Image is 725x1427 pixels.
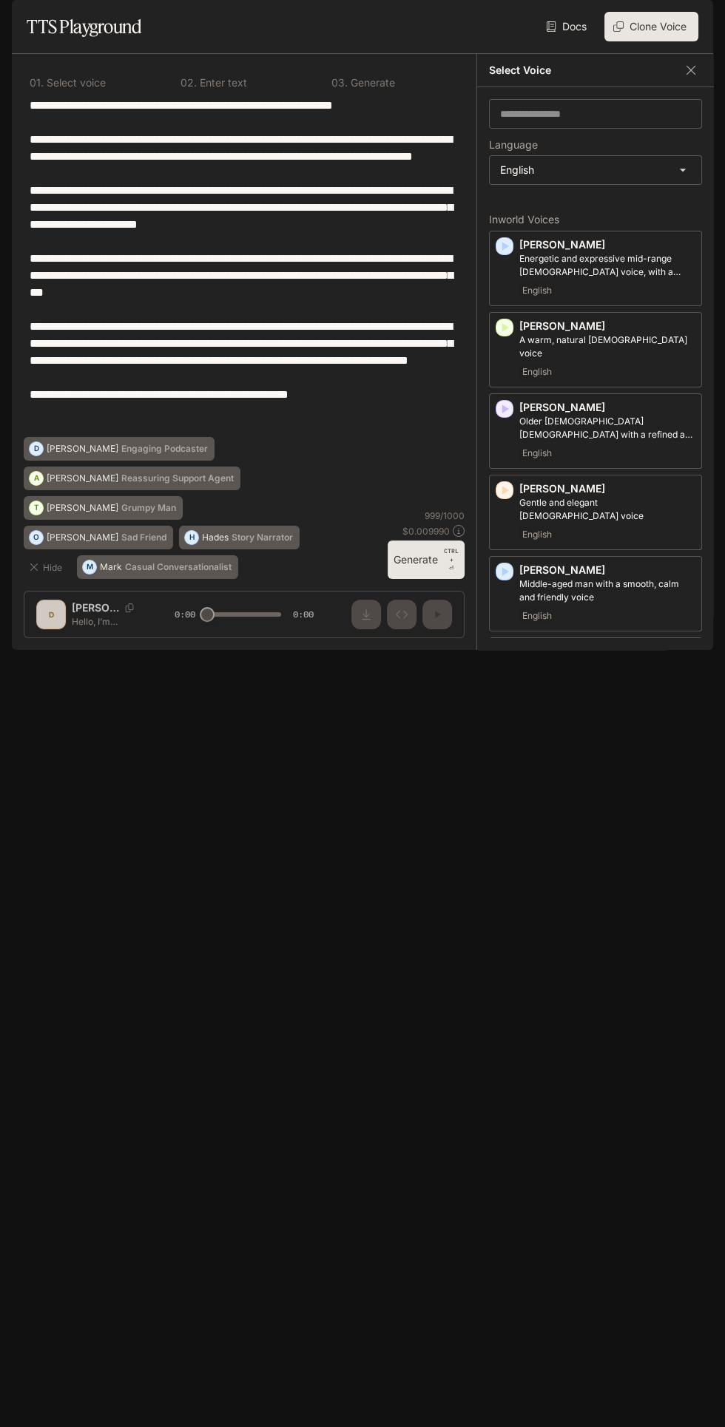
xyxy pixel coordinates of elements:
[489,140,538,150] p: Language
[519,481,695,496] p: [PERSON_NAME]
[519,333,695,360] p: A warm, natural female voice
[519,496,695,523] p: Gentle and elegant female voice
[489,214,702,225] p: Inworld Voices
[519,415,695,441] p: Older British male with a refined and articulate voice
[121,533,166,542] p: Sad Friend
[24,496,183,520] button: T[PERSON_NAME]Grumpy Man
[185,526,198,549] div: H
[44,78,106,88] p: Select voice
[402,525,450,538] p: $ 0.009990
[100,563,122,572] p: Mark
[179,526,300,549] button: HHadesStory Narrator
[519,444,555,462] span: English
[121,504,176,512] p: Grumpy Man
[30,78,44,88] p: 0 1 .
[519,577,695,604] p: Middle-aged man with a smooth, calm and friendly voice
[232,533,293,542] p: Story Narrator
[24,555,71,579] button: Hide
[519,319,695,333] p: [PERSON_NAME]
[47,444,118,453] p: [PERSON_NAME]
[444,546,459,564] p: CTRL +
[181,78,197,88] p: 0 2 .
[11,7,38,34] button: open drawer
[519,607,555,625] span: English
[77,555,238,579] button: MMarkCasual Conversationalist
[425,509,465,522] p: 999 / 1000
[47,474,118,483] p: [PERSON_NAME]
[331,78,348,88] p: 0 3 .
[121,474,234,483] p: Reassuring Support Agent
[47,504,118,512] p: [PERSON_NAME]
[519,237,695,252] p: [PERSON_NAME]
[24,467,240,490] button: A[PERSON_NAME]Reassuring Support Agent
[604,12,698,41] button: Clone Voice
[348,78,395,88] p: Generate
[30,467,43,490] div: A
[24,526,173,549] button: O[PERSON_NAME]Sad Friend
[490,156,701,184] div: English
[30,526,43,549] div: O
[519,400,695,415] p: [PERSON_NAME]
[519,526,555,543] span: English
[519,563,695,577] p: [PERSON_NAME]
[519,363,555,381] span: English
[388,540,465,579] button: GenerateCTRL +⏎
[47,533,118,542] p: [PERSON_NAME]
[202,533,229,542] p: Hades
[121,444,208,453] p: Engaging Podcaster
[30,437,43,461] div: D
[444,546,459,573] p: ⏎
[197,78,247,88] p: Enter text
[27,12,141,41] h1: TTS Playground
[519,252,695,279] p: Energetic and expressive mid-range male voice, with a mildly nasal quality
[30,496,43,520] div: T
[519,282,555,299] span: English
[83,555,96,579] div: M
[24,437,215,461] button: D[PERSON_NAME]Engaging Podcaster
[125,563,232,572] p: Casual Conversationalist
[543,12,593,41] a: Docs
